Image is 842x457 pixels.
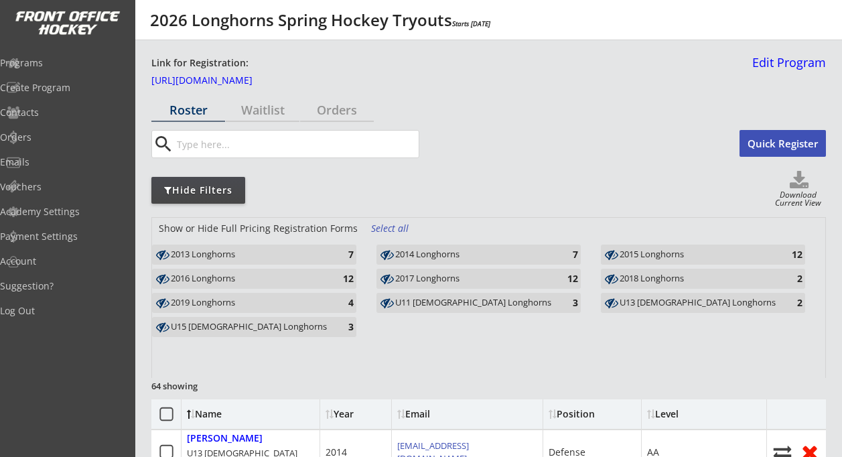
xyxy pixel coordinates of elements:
div: 2016 Longhorns [171,273,327,285]
div: 2017 Longhorns [395,273,551,284]
div: 4 [327,298,354,308]
div: 12 [551,273,578,283]
a: [URL][DOMAIN_NAME] [151,76,285,90]
div: Show or Hide Full Pricing Registration Forms [152,222,364,235]
div: [PERSON_NAME] [187,433,263,444]
div: Name [187,409,296,419]
div: 64 showing [151,380,248,392]
img: FOH%20White%20Logo%20Transparent.png [15,11,121,36]
div: U11 [DEMOGRAPHIC_DATA] Longhorns [395,298,551,308]
div: Waitlist [226,104,299,116]
div: 2 [776,298,802,308]
div: Orders [300,104,374,116]
a: Edit Program [747,56,826,80]
div: 2019 Longhorns [171,298,327,308]
div: U15 [DEMOGRAPHIC_DATA] Longhorns [171,322,327,332]
div: Select all [371,222,421,235]
div: U13 [DEMOGRAPHIC_DATA] Longhorns [620,298,776,308]
div: 2014 Longhorns [395,249,551,260]
div: 7 [551,249,578,259]
em: Starts [DATE] [452,19,490,28]
div: 2019 Longhorns [171,297,327,310]
input: Type here... [174,131,419,157]
div: U13 Female Longhorns [620,297,776,310]
div: 2017 Longhorns [395,273,551,285]
div: 3 [327,322,354,332]
div: Position [549,409,636,419]
div: U15 Female Longhorns [171,321,327,334]
div: 12 [327,273,354,283]
div: Year [326,409,386,419]
div: 2 [776,273,802,283]
div: Hide Filters [151,184,245,197]
button: search [152,133,174,155]
div: 2013 Longhorns [171,249,327,260]
div: 2018 Longhorns [620,273,776,285]
div: Download Current View [770,191,826,209]
div: U11 Female Longhorns [395,297,551,310]
div: Level [647,409,761,419]
div: 2015 Longhorns [620,249,776,260]
div: 2014 Longhorns [395,249,551,261]
div: 2015 Longhorns [620,249,776,261]
div: 2018 Longhorns [620,273,776,284]
div: Email [397,409,518,419]
div: 7 [327,249,354,259]
div: 12 [776,249,802,259]
div: Link for Registration: [151,56,251,70]
div: 3 [551,298,578,308]
div: 2016 Longhorns [171,273,327,284]
button: Click to download full roster. Your browser settings may try to block it, check your security set... [772,171,826,191]
div: 2026 Longhorns Spring Hockey Tryouts [150,12,490,28]
button: Quick Register [740,130,826,157]
div: 2013 Longhorns [171,249,327,261]
div: Roster [151,104,225,116]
